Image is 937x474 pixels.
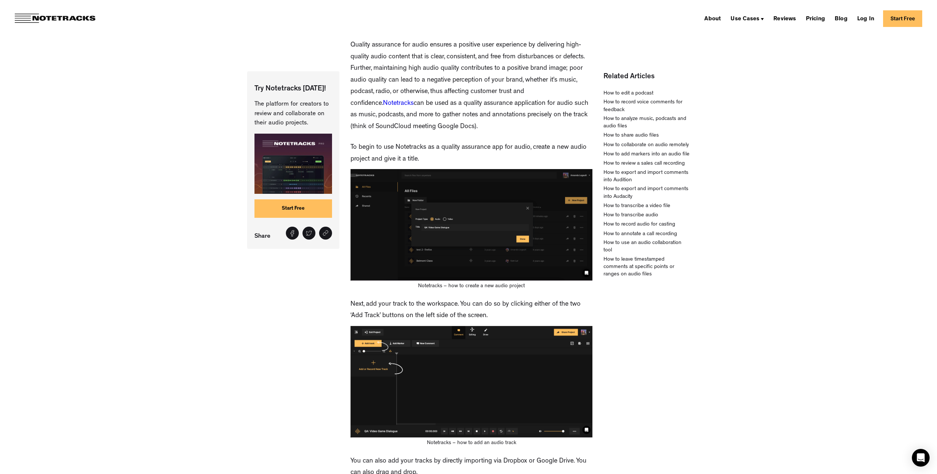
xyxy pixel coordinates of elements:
div: Use Cases [731,16,759,22]
p: The platform for creators to review and collaborate on their audio projects. [254,100,332,128]
a: Reviews [770,13,799,24]
p: If you’re working with audio, such as podcast episodes, music, journalism, or otherwise, you’ve p... [350,17,592,133]
a: Start Free [883,10,922,27]
a: How to transcribe a video file [603,202,670,210]
a: How to record audio for casting [603,221,675,229]
a: How to transcribe audio [603,212,658,219]
a: Share on Facebook [286,227,299,240]
figcaption: Notetracks – how to add an audio track [350,439,592,447]
a: Start Free [254,199,332,218]
a: How to edit a podcast [603,90,653,97]
img: Share link icon [322,230,329,236]
p: Share [254,231,274,241]
p: To begin to use Notetracks as a quality assurance app for audio, create a new audio project and g... [350,142,592,165]
a: How to analyze music, podcasts and audio files [603,115,690,130]
a: Tweet [302,227,315,240]
figcaption: Notetracks – how to create a new audio project [350,282,592,290]
div: Open Intercom Messenger [912,449,930,467]
a: How to leave timestamped comments at specific points or ranges on audio files [603,256,690,278]
a: About [701,13,724,24]
a: How to use an audio collaboration tool [603,240,690,255]
a: How to record voice comments for feedback [603,99,690,114]
a: How to annotate a call recording [603,230,677,238]
a: Blog [832,13,851,24]
p: Next, add your track to the workspace. You can do so by clicking either of the two ‘Add Track’ bu... [350,299,592,322]
h2: Related Articles [603,71,690,82]
a: How to review a sales call recording [603,160,685,168]
div: Use Cases [728,13,767,24]
a: How to add markers into an audio file [603,151,690,158]
a: Pricing [803,13,828,24]
p: Try Notetracks [DATE]! [254,84,332,94]
a: Log In [854,13,877,24]
a: How to collaborate on audio remotely [603,141,689,149]
a: How to export and import comments into Audacity [603,186,690,201]
a: How to share audio files [603,132,659,140]
a: How to export and import comments into Audition [603,169,690,184]
a: Notetracks [383,100,414,107]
